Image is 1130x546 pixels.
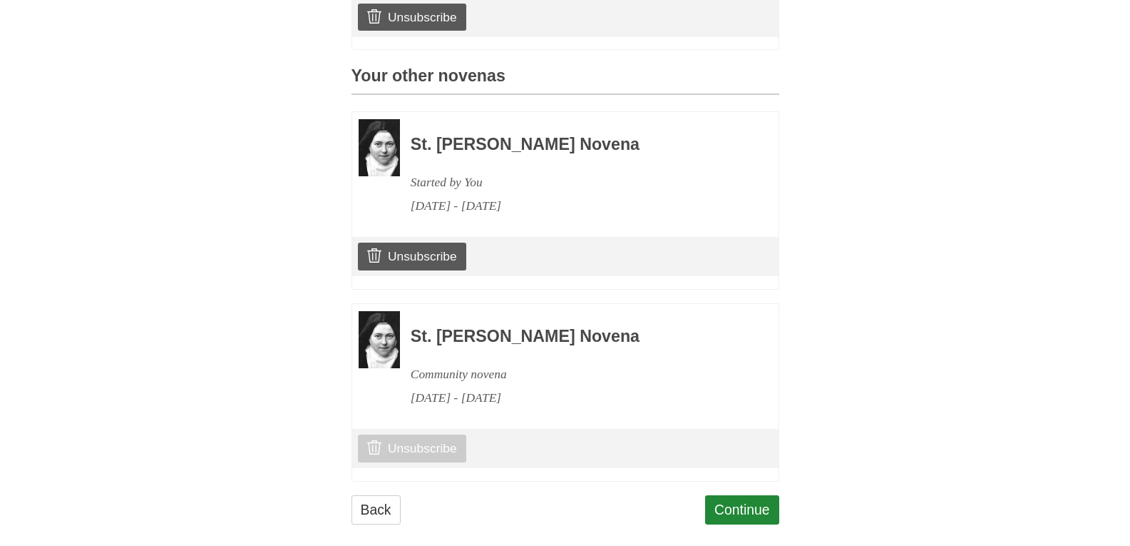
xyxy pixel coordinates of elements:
h3: St. [PERSON_NAME] Novena [411,136,740,154]
a: Unsubscribe [358,243,466,270]
a: Unsubscribe [358,435,466,462]
div: [DATE] - [DATE] [411,194,740,218]
a: Back [351,495,401,525]
div: Community novena [411,363,740,386]
a: Continue [705,495,779,525]
img: Novena image [359,311,400,368]
h3: St. [PERSON_NAME] Novena [411,328,740,346]
div: Started by You [411,171,740,194]
div: [DATE] - [DATE] [411,386,740,410]
a: Unsubscribe [358,4,466,31]
h3: Your other novenas [351,67,779,95]
img: Novena image [359,119,400,176]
